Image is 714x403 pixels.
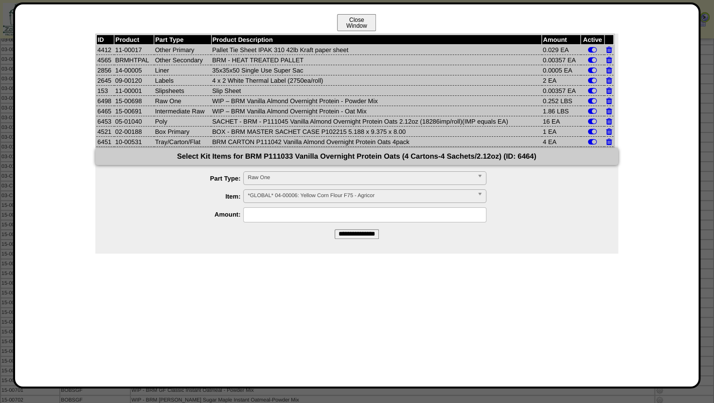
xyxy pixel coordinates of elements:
[211,127,542,137] td: BOX - BRM MASTER SACHET CASE P102215 5.188 x 9.375 x 8.00
[96,96,114,106] td: 6498
[114,106,154,116] td: 15-00691
[154,96,212,106] td: Raw One
[542,106,581,116] td: 1.86 LBS
[114,116,154,127] td: 05-01040
[114,75,154,86] td: 09-00120
[115,175,244,182] label: Part Type:
[114,45,154,55] td: 11-00017
[211,137,542,147] td: BRM CARTON P111042 Vanilla Almond Overnight Protein Oats 4pack
[114,65,154,75] td: 14-00005
[248,190,473,201] span: *GLOBAL* 04-00006: Yellow Corn Flour F75 - Agricor
[154,106,212,116] td: Intermediate Raw
[542,55,581,65] td: 0.00357 EA
[542,45,581,55] td: 0.029 EA
[154,137,212,147] td: Tray/Carton/Flat
[96,127,114,137] td: 4521
[336,22,377,29] a: CloseWindow
[542,137,581,147] td: 4 EA
[211,96,542,106] td: WIP – BRM Vanilla Almond Overnight Protein - Powder Mix
[542,86,581,96] td: 0.00357 EA
[114,55,154,65] td: BRMHTPAL
[542,116,581,127] td: 16 EA
[96,45,114,55] td: 4412
[211,35,542,45] th: Product Description
[542,35,581,45] th: Amount
[96,137,114,147] td: 6451
[337,14,376,31] button: CloseWindow
[154,45,212,55] td: Other Primary
[114,127,154,137] td: 02-00188
[115,211,244,218] label: Amount:
[96,35,114,45] th: ID
[154,116,212,127] td: Poly
[115,193,244,200] label: Item:
[96,86,114,96] td: 153
[542,96,581,106] td: 0.252 LBS
[154,65,212,75] td: Liner
[95,148,618,165] div: Select Kit Items for BRM P111033 Vanilla Overnight Protein Oats (4 Cartons-4 Sachets/2.12oz) (ID:...
[542,65,581,75] td: 0.0005 EA
[96,75,114,86] td: 2645
[154,75,212,86] td: Labels
[542,127,581,137] td: 1 EA
[154,35,212,45] th: Part Type
[114,86,154,96] td: 11-00001
[96,65,114,75] td: 2856
[96,116,114,127] td: 6453
[114,35,154,45] th: Product
[211,106,542,116] td: WIP – BRM Vanilla Almond Overnight Protein - Oat Mix
[211,55,542,65] td: BRM - HEAT TREATED PALLET
[96,55,114,65] td: 4565
[211,86,542,96] td: Slip Sheet
[211,65,542,75] td: 35x35x50 Single Use Super Sac
[211,75,542,86] td: 4 x 2 White Thermal Label (2750ea/roll)
[154,127,212,137] td: Box Primary
[114,96,154,106] td: 15-00698
[211,116,542,127] td: SACHET - BRM - P111045 Vanilla Almond Overnight Protein Oats 2.12oz (18286imp/roll)(IMP equals EA)
[581,35,605,45] th: Active
[248,172,473,183] span: Raw One
[154,55,212,65] td: Other Secondary
[211,45,542,55] td: Pallet Tie Sheet IPAK 310 42lb Kraft paper sheet
[542,75,581,86] td: 2 EA
[96,106,114,116] td: 6465
[154,86,212,96] td: Slipsheets
[114,137,154,147] td: 10-00531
